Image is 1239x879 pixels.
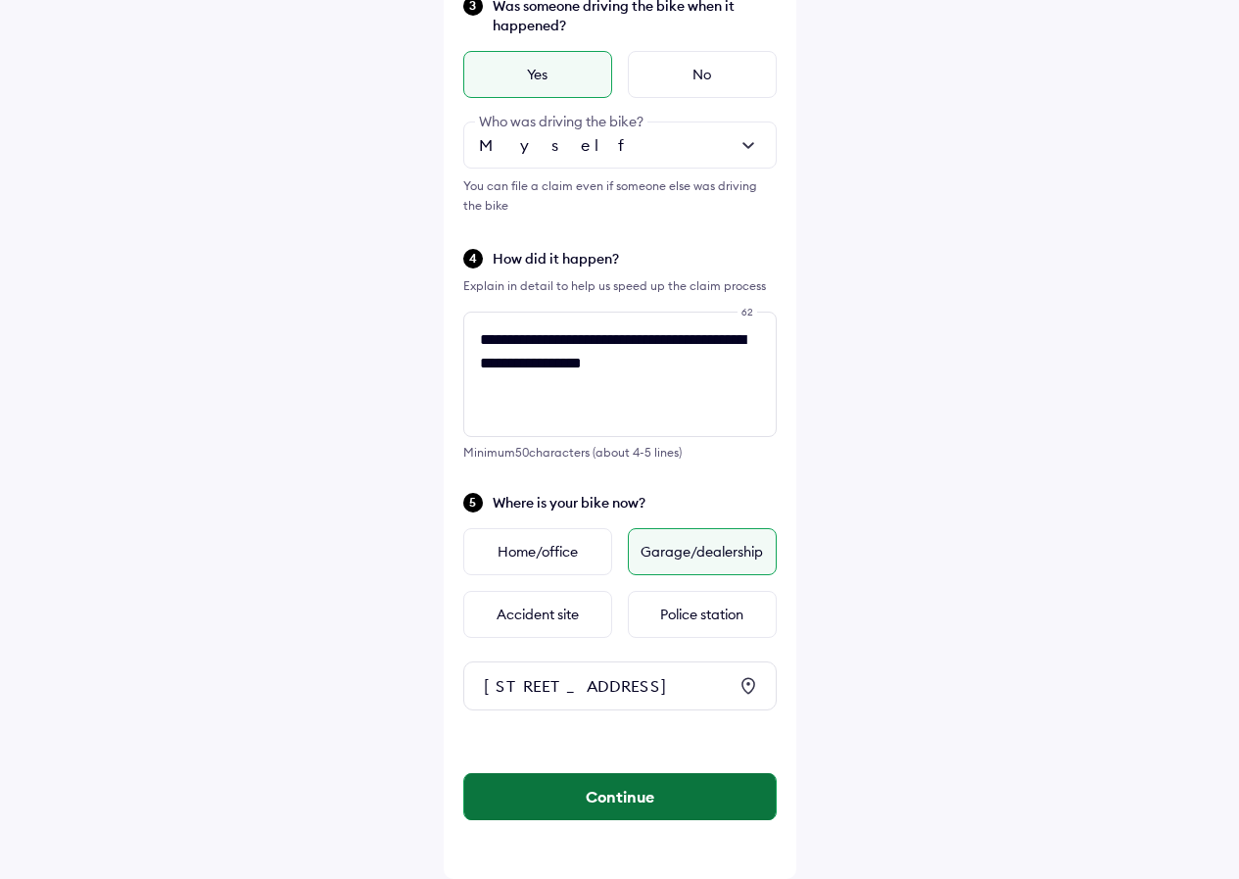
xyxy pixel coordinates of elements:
span: Myself [479,135,641,155]
div: Accident site [463,591,612,638]
div: Garage/dealership [628,528,777,575]
div: You can file a claim even if someone else was driving the bike [463,176,777,216]
div: Explain in detail to help us speed up the claim process [463,276,777,296]
span: Where is your bike now? [493,493,777,513]
span: How did it happen? [493,249,777,269]
div: Yes [463,51,612,98]
div: Minimum 50 characters (about 4-5 lines) [463,445,777,460]
div: Police station [628,591,777,638]
div: [STREET_ADDRESS] [484,676,727,696]
button: Continue [464,773,776,820]
div: No [628,51,777,98]
div: Home/office [463,528,612,575]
